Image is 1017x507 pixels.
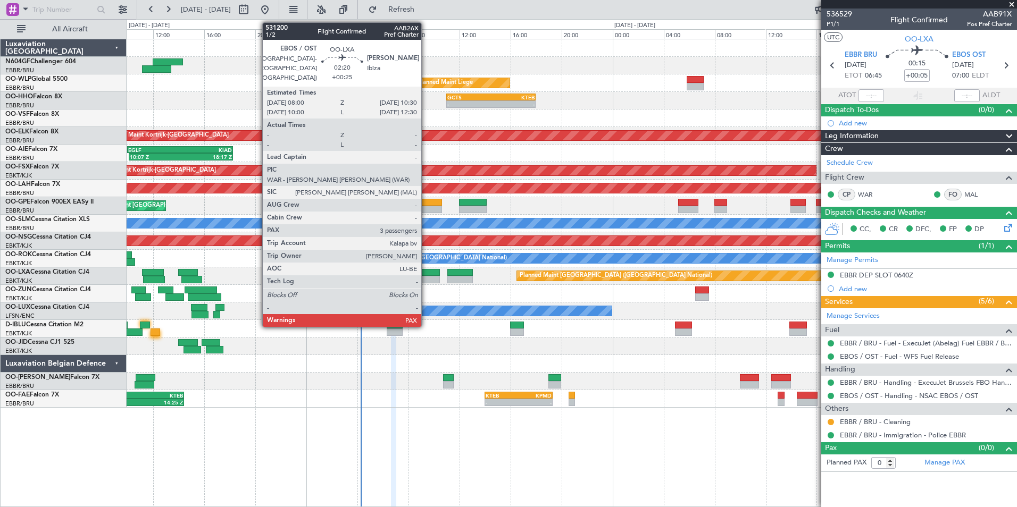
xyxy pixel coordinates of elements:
[5,286,91,293] a: OO-ZUNCessna Citation CJ4
[5,164,59,170] a: OO-FSXFalcon 7X
[972,71,989,81] span: ELDT
[153,29,204,39] div: 12:00
[181,154,232,160] div: 18:17 Z
[845,71,862,81] span: ETOT
[840,339,1012,348] a: EBBR / BRU - Fuel - ExecuJet (Abelag) Fuel EBBR / BRU
[5,181,60,188] a: OO-LAHFalcon 7X
[519,392,552,399] div: KPMD
[825,172,864,184] span: Flight Crew
[5,329,32,337] a: EBKT/KJK
[905,33,933,45] span: OO-LXA
[827,255,878,266] a: Manage Permits
[5,374,99,381] a: OO-[PERSON_NAME]Falcon 7X
[130,392,182,399] div: KTEB
[845,50,877,61] span: EBBR BRU
[858,190,882,199] a: WAR
[840,271,913,280] div: EBBR DEP SLOT 0640Z
[511,29,562,39] div: 16:00
[944,189,962,200] div: FO
[825,442,837,454] span: Pax
[5,339,74,345] a: OO-JIDCessna CJ1 525
[379,6,424,13] span: Refresh
[840,417,911,426] a: EBBR / BRU - Cleaning
[308,21,349,30] div: [DATE] - [DATE]
[5,137,34,145] a: EBBR/BRU
[5,251,91,258] a: OO-ROKCessna Citation CJ4
[824,32,843,42] button: UTC
[825,240,850,252] span: Permits
[825,403,848,415] span: Others
[5,207,34,215] a: EBBR/BRU
[613,29,664,39] div: 00:00
[967,9,1012,20] span: AAB91X
[5,102,34,109] a: EBBR/BRU
[5,94,62,100] a: OO-HHOFalcon 8X
[5,146,57,153] a: OO-AIEFalcon 7X
[890,14,948,26] div: Flight Confirmed
[979,104,994,115] span: (0/0)
[105,128,229,143] div: Planned Maint Kortrijk-[GEOGRAPHIC_DATA]
[5,304,89,310] a: OO-LUXCessna Citation CJ4
[840,352,959,361] a: EBOS / OST - Fuel - WFS Fuel Release
[5,146,28,153] span: OO-AIE
[924,458,965,468] a: Manage PAX
[5,172,32,180] a: EBKT/KJK
[5,119,34,127] a: EBBR/BRU
[92,163,216,179] div: Planned Maint Kortrijk-[GEOGRAPHIC_DATA]
[5,216,90,223] a: OO-SLMCessna Citation XLS
[5,66,34,74] a: EBBR/BRU
[952,50,986,61] span: EBOS OST
[306,29,357,39] div: 00:00
[491,101,535,107] div: -
[447,94,491,100] div: GCTS
[5,339,28,345] span: OO-JID
[180,147,231,153] div: KIAD
[520,268,712,284] div: Planned Maint [GEOGRAPHIC_DATA] ([GEOGRAPHIC_DATA] National)
[825,324,839,336] span: Fuel
[130,399,182,405] div: 14:25 Z
[825,296,853,308] span: Services
[949,224,957,235] span: FP
[865,71,882,81] span: 06:45
[889,224,898,235] span: CR
[5,199,94,205] a: OO-GPEFalcon 900EX EASy II
[974,224,984,235] span: DP
[5,58,30,65] span: N604GF
[5,347,32,355] a: EBKT/KJK
[309,303,372,319] div: No Crew Nancy (Essey)
[952,60,974,71] span: [DATE]
[5,304,30,310] span: OO-LUX
[519,399,552,405] div: -
[28,26,112,33] span: All Aircraft
[486,399,519,405] div: -
[839,119,1012,128] div: Add new
[5,269,30,275] span: OO-LXA
[979,442,994,453] span: (0/0)
[838,189,855,200] div: CP
[825,104,879,116] span: Dispatch To-Dos
[418,75,473,91] div: Planned Maint Liege
[614,21,655,30] div: [DATE] - [DATE]
[5,286,32,293] span: OO-ZUN
[409,29,460,39] div: 08:00
[5,322,26,328] span: D-IBLU
[447,101,491,107] div: -
[5,58,76,65] a: N604GFChallenger 604
[825,143,843,155] span: Crew
[460,29,511,39] div: 12:00
[825,207,926,219] span: Dispatch Checks and Weather
[5,181,31,188] span: OO-LAH
[32,2,94,18] input: Trip Number
[5,224,34,232] a: EBBR/BRU
[5,234,32,240] span: OO-NSG
[5,374,70,381] span: OO-[PERSON_NAME]
[5,76,31,82] span: OO-WLP
[858,89,884,102] input: --:--
[129,21,170,30] div: [DATE] - [DATE]
[5,234,91,240] a: OO-NSGCessna Citation CJ4
[825,364,855,376] span: Handling
[827,311,880,322] a: Manage Services
[715,29,766,39] div: 08:00
[827,158,873,168] a: Schedule Crew
[5,129,29,135] span: OO-ELK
